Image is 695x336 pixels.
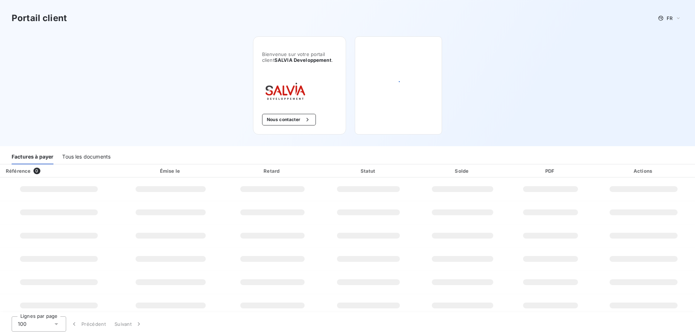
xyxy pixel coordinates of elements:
button: Précédent [66,316,110,332]
div: Statut [322,167,415,175]
div: Tous les documents [62,149,111,164]
div: Solde [418,167,507,175]
span: SALVIA Developpement [274,57,332,63]
div: Référence [6,168,31,174]
div: Retard [225,167,320,175]
button: Suivant [110,316,147,332]
span: FR [667,15,672,21]
span: Bienvenue sur votre portail client . [262,51,337,63]
div: Actions [594,167,694,175]
button: Nous contacter [262,114,316,125]
h3: Portail client [12,12,67,25]
div: Factures à payer [12,149,53,164]
div: Émise le [119,167,222,175]
span: 0 [33,168,40,174]
span: 100 [18,320,27,328]
div: PDF [510,167,591,175]
img: Company logo [262,80,309,102]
